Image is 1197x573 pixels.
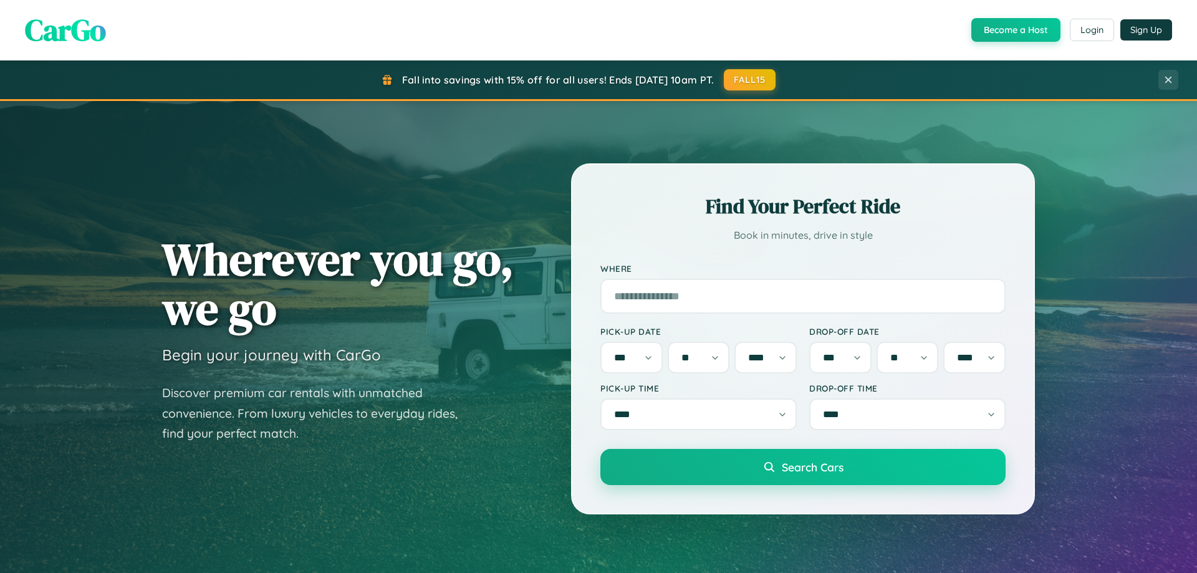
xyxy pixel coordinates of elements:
button: FALL15 [724,69,776,90]
h2: Find Your Perfect Ride [600,193,1006,220]
h3: Begin your journey with CarGo [162,345,381,364]
button: Sign Up [1120,19,1172,41]
label: Drop-off Date [809,326,1006,337]
label: Pick-up Date [600,326,797,337]
span: Fall into savings with 15% off for all users! Ends [DATE] 10am PT. [402,74,714,86]
button: Login [1070,19,1114,41]
button: Become a Host [971,18,1060,42]
h1: Wherever you go, we go [162,234,514,333]
button: Search Cars [600,449,1006,485]
span: Search Cars [782,460,844,474]
label: Where [600,263,1006,274]
span: CarGo [25,9,106,51]
p: Book in minutes, drive in style [600,226,1006,244]
label: Pick-up Time [600,383,797,393]
p: Discover premium car rentals with unmatched convenience. From luxury vehicles to everyday rides, ... [162,383,474,444]
label: Drop-off Time [809,383,1006,393]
